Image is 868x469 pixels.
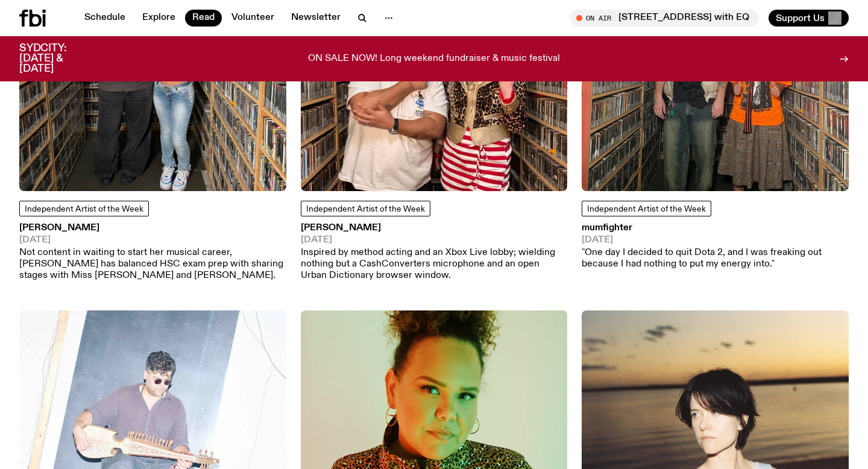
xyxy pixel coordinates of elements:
[301,236,568,245] span: [DATE]
[570,10,759,27] button: On Air[STREET_ADDRESS] with EQ
[19,43,96,74] h3: SYDCITY: [DATE] & [DATE]
[301,247,568,282] p: Inspired by method acting and an Xbox Live lobby; wielding nothing but a CashConverters microphon...
[185,10,222,27] a: Read
[582,201,711,216] a: Independent Artist of the Week
[25,205,143,213] span: Independent Artist of the Week
[19,236,286,245] span: [DATE]
[77,10,133,27] a: Schedule
[308,54,560,65] p: ON SALE NOW! Long weekend fundraiser & music festival
[582,236,849,245] span: [DATE]
[19,247,286,282] p: Not content in waiting to start her musical career, [PERSON_NAME] has balanced HSC exam prep with...
[224,10,281,27] a: Volunteer
[769,10,849,27] button: Support Us
[306,205,425,213] span: Independent Artist of the Week
[776,13,825,24] span: Support Us
[19,201,149,216] a: Independent Artist of the Week
[19,224,286,233] h3: [PERSON_NAME]
[135,10,183,27] a: Explore
[587,205,706,213] span: Independent Artist of the Week
[301,224,568,233] h3: [PERSON_NAME]
[582,224,849,233] h3: mumfighter
[301,201,430,216] a: Independent Artist of the Week
[284,10,348,27] a: Newsletter
[582,247,849,270] p: "One day I decided to quit Dota 2, and I was freaking out because I had nothing to put my energy ...
[301,224,568,282] a: [PERSON_NAME][DATE]Inspired by method acting and an Xbox Live lobby; wielding nothing but a CashC...
[582,224,849,270] a: mumfighter[DATE]"One day I decided to quit Dota 2, and I was freaking out because I had nothing t...
[19,224,286,282] a: [PERSON_NAME][DATE]Not content in waiting to start her musical career, [PERSON_NAME] has balanced...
